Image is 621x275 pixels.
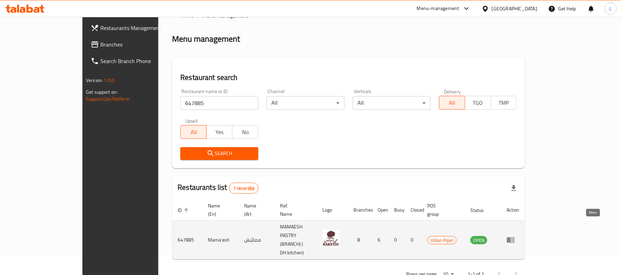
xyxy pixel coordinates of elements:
button: TMP [491,96,517,110]
label: Delivery [444,89,461,94]
span: All [183,127,204,137]
td: 6 [372,221,389,259]
th: Action [501,200,525,221]
span: OPEN [470,236,487,244]
a: Support.OpsPlatform [86,94,130,103]
span: ID [178,206,191,214]
span: Name (Ar) [244,202,266,218]
span: Search Branch Phone [100,57,181,65]
li: / [197,11,199,20]
button: Search [180,147,258,160]
td: 8 [348,221,372,259]
span: Branches [100,40,181,49]
button: All [439,96,465,110]
th: Open [372,200,389,221]
span: Get support on: [86,88,118,96]
h2: Restaurant search [180,72,517,83]
span: Urban Piper [428,236,456,244]
div: All [267,96,344,110]
th: Branches [348,200,372,221]
button: No [232,125,258,139]
span: Name (En) [208,202,230,218]
div: All [353,96,431,110]
button: Yes [206,125,232,139]
span: All [442,98,462,108]
span: Menu management [202,11,248,20]
h2: Restaurants list [178,182,259,194]
td: Mama'esh [202,221,239,259]
th: Busy [389,200,405,221]
table: enhanced table [172,200,525,259]
button: All [180,125,207,139]
div: Total records count [229,183,259,194]
span: 1 record(s) [229,185,259,192]
a: Restaurants Management [85,20,186,36]
img: Mama'esh [322,230,340,247]
span: POS group [427,202,457,218]
td: 0 [405,221,422,259]
span: Status [470,206,493,214]
th: Closed [405,200,422,221]
div: Export file [505,180,522,196]
span: Yes [209,127,230,137]
span: Search [186,149,253,158]
span: Ref. Name [280,202,309,218]
div: Menu-management [417,4,459,13]
span: Restaurants Management [100,24,181,32]
td: MAMAESH PASTRY (BRANCH) ( DH kitchen) [274,221,317,259]
span: L [609,5,612,12]
td: ممائيش [239,221,274,259]
td: 0 [389,221,405,259]
button: TGO [465,96,491,110]
span: TGO [468,98,488,108]
a: Branches [85,36,186,53]
a: Search Branch Phone [85,53,186,69]
th: Logo [317,200,348,221]
h2: Menu management [172,33,240,44]
span: Version: [86,76,103,85]
label: Upsell [185,118,198,123]
div: [GEOGRAPHIC_DATA] [492,5,537,12]
span: TMP [494,98,514,108]
span: No [235,127,256,137]
input: Search for restaurant name or ID.. [180,96,258,110]
span: 1.0.0 [104,76,114,85]
td: 647885 [172,221,202,259]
